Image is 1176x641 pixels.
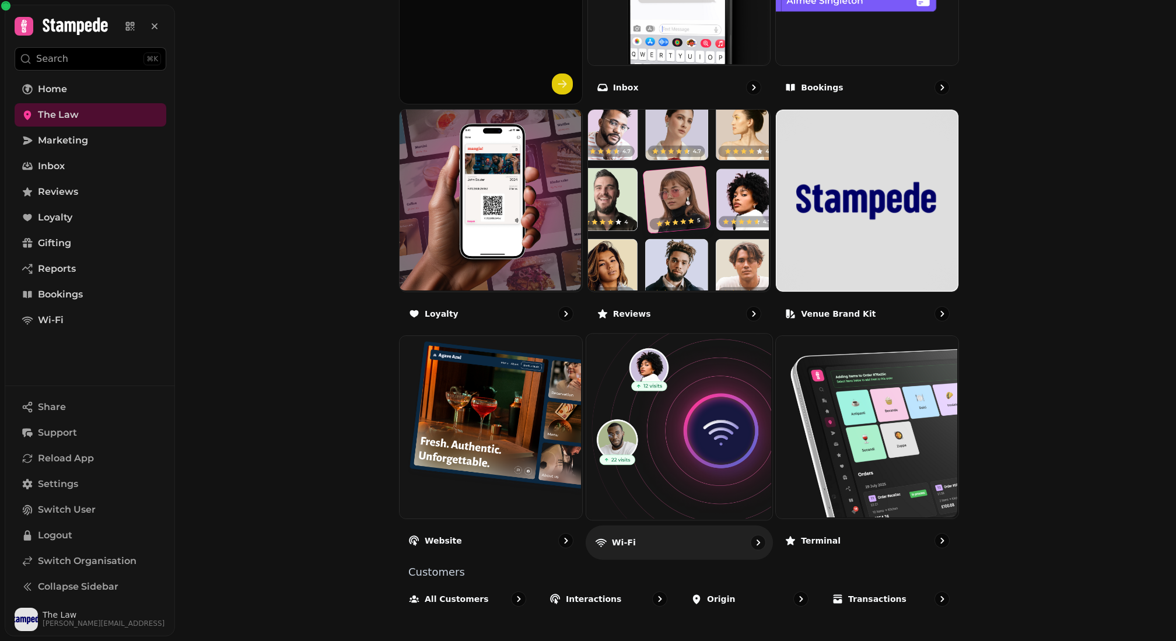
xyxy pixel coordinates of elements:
[775,109,959,331] a: Venue brand kit
[566,593,621,605] p: Interactions
[15,232,166,255] a: Gifting
[425,593,489,605] p: All customers
[560,308,572,320] svg: go to
[38,580,118,594] span: Collapse Sidebar
[399,582,535,616] a: All customers
[681,582,818,616] a: Origin
[38,400,66,414] span: Share
[587,109,771,331] a: ReviewsReviews
[43,619,164,628] span: [PERSON_NAME][EMAIL_ADDRESS]
[38,477,78,491] span: Settings
[15,395,166,419] button: Share
[408,567,959,577] p: Customers
[38,528,72,542] span: Logout
[38,82,67,96] span: Home
[587,108,769,291] img: Reviews
[15,472,166,496] a: Settings
[560,535,572,547] svg: go to
[775,335,957,517] img: Terminal
[936,82,948,93] svg: go to
[38,262,76,276] span: Reports
[38,426,77,440] span: Support
[15,103,166,127] a: The Law
[801,82,843,93] p: Bookings
[15,309,166,332] a: Wi-Fi
[38,288,83,302] span: Bookings
[15,608,166,631] button: User avatarThe Law[PERSON_NAME][EMAIL_ADDRESS]
[15,257,166,281] a: Reports
[586,334,773,560] a: Wi-FiWi-Fi
[425,535,462,547] p: Website
[513,593,524,605] svg: go to
[38,185,78,199] span: Reviews
[15,608,38,631] img: User avatar
[775,335,959,558] a: TerminalTerminal
[776,110,958,292] img: aHR0cHM6Ly9zMy5ldS13ZXN0LTIuYW1hem9uYXdzLmNvbS9ibGFja2J4L2xvY2F0aW9ucy9uZWFybHkub25saW5lL2RlZmF1b...
[748,82,759,93] svg: go to
[15,47,166,71] button: Search⌘K
[15,180,166,204] a: Reviews
[38,159,65,173] span: Inbox
[936,593,948,605] svg: go to
[613,308,651,320] p: Reviews
[611,537,635,548] p: Wi-Fi
[15,549,166,573] a: Switch Organisation
[540,582,677,616] a: Interactions
[752,537,764,548] svg: go to
[38,503,96,517] span: Switch User
[801,535,841,547] p: Terminal
[399,109,583,331] a: LoyaltyLoyalty
[15,78,166,101] a: Home
[15,447,166,470] button: Reload App
[43,611,164,619] span: The Law
[795,593,807,605] svg: go to
[38,134,88,148] span: Marketing
[38,108,79,122] span: The Law
[584,333,771,519] img: Wi-Fi
[143,52,161,65] div: ⌘K
[613,82,639,93] p: Inbox
[15,206,166,229] a: Loyalty
[936,308,948,320] svg: go to
[15,575,166,598] button: Collapse Sidebar
[15,129,166,152] a: Marketing
[848,593,907,605] p: Transactions
[36,52,68,66] p: Search
[654,593,666,605] svg: go to
[38,236,71,250] span: Gifting
[748,308,759,320] svg: go to
[38,211,72,225] span: Loyalty
[38,451,94,465] span: Reload App
[398,108,581,291] img: Loyalty
[822,582,959,616] a: Transactions
[936,535,948,547] svg: go to
[398,335,581,517] img: Website
[38,313,64,327] span: Wi-Fi
[38,554,136,568] span: Switch Organisation
[801,308,876,320] p: Venue brand kit
[399,335,583,558] a: WebsiteWebsite
[425,308,459,320] p: Loyalty
[15,524,166,547] button: Logout
[707,593,735,605] p: Origin
[15,155,166,178] a: Inbox
[15,283,166,306] a: Bookings
[15,421,166,444] button: Support
[15,498,166,521] button: Switch User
